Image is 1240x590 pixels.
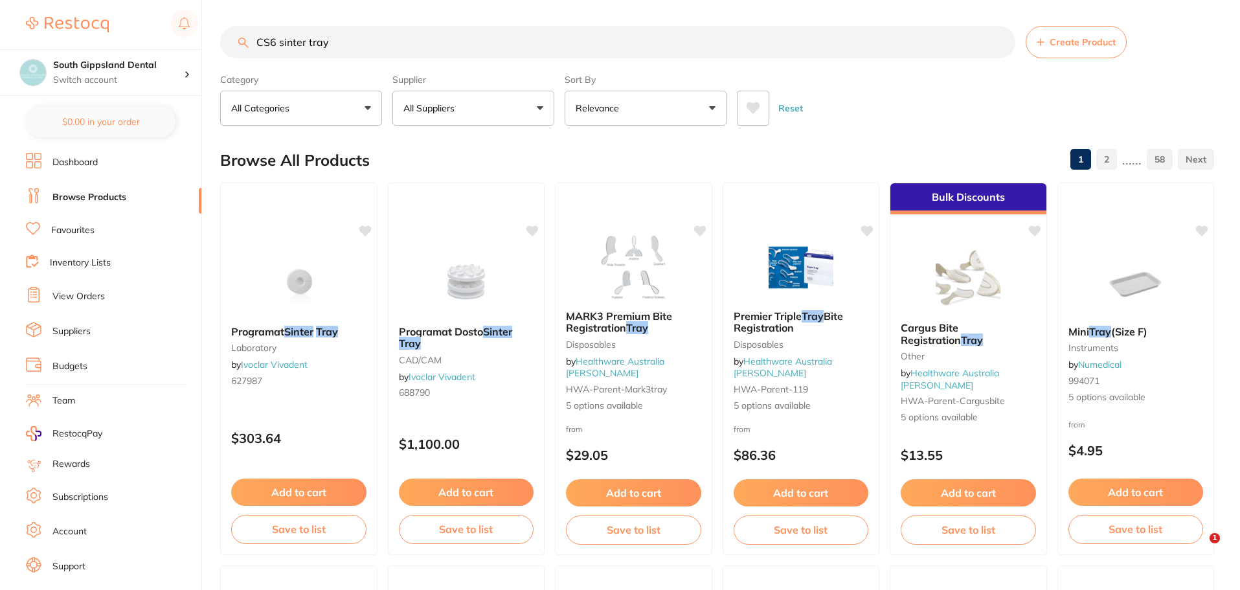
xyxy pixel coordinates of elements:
button: Save to list [566,516,701,544]
button: All Suppliers [392,91,554,126]
a: RestocqPay [26,426,102,441]
a: Ivoclar Vivadent [409,371,475,383]
a: Browse Products [52,191,126,204]
span: RestocqPay [52,427,102,440]
em: Sinter [483,325,512,338]
button: Add to cart [734,479,869,506]
span: Create Product [1050,37,1116,47]
span: Bite Registration [734,310,843,334]
span: 688790 [399,387,430,398]
em: Tray [399,337,421,350]
a: Inventory Lists [50,256,111,269]
em: Tray [626,321,648,334]
a: 58 [1147,146,1173,172]
small: other [901,351,1036,361]
span: Premier Triple [734,310,802,323]
img: Restocq Logo [26,17,109,32]
span: Programat [231,325,284,338]
button: Add to cart [1068,479,1204,506]
label: Supplier [392,74,554,85]
a: Dashboard [52,156,98,169]
img: Programat Dosto Sinter Tray [424,251,508,315]
a: 1 [1070,146,1091,172]
em: Tray [316,325,338,338]
span: 5 options available [734,400,869,413]
a: Restocq Logo [26,10,109,40]
iframe: Intercom live chat [1183,533,1214,564]
span: by [399,371,475,383]
span: HWA-parent-cargusbite [901,395,1005,407]
p: $29.05 [566,448,701,462]
span: MARK3 Premium Bite Registration [566,310,672,334]
small: laboratory [231,343,366,353]
em: Tray [802,310,824,323]
span: by [566,356,664,379]
button: Save to list [231,515,366,543]
span: from [566,424,583,434]
span: by [901,367,999,391]
em: Tray [961,334,983,346]
span: Programat Dosto [399,325,483,338]
img: Premier Triple Tray Bite Registration [759,235,843,300]
a: Numedical [1078,359,1122,370]
a: Ivoclar Vivadent [241,359,308,370]
b: Premier Triple Tray Bite Registration [734,310,869,334]
h4: South Gippsland Dental [53,59,184,72]
small: instruments [1068,343,1204,353]
span: 5 options available [901,411,1036,424]
img: Cargus Bite Registration Tray [926,247,1010,312]
p: All Categories [231,102,295,115]
span: by [1068,359,1122,370]
button: Add to cart [901,479,1036,506]
a: Support [52,560,85,573]
span: 5 options available [1068,391,1204,404]
a: Healthware Australia [PERSON_NAME] [566,356,664,379]
span: 5 options available [566,400,701,413]
p: ...... [1122,152,1142,167]
p: Switch account [53,74,184,87]
button: Create Product [1026,26,1127,58]
b: MARK3 Premium Bite Registration Tray [566,310,701,334]
a: Healthware Australia [PERSON_NAME] [901,367,999,391]
p: Relevance [576,102,624,115]
button: Save to list [901,516,1036,544]
span: by [231,359,308,370]
button: Add to cart [231,479,366,506]
span: by [734,356,832,379]
p: $86.36 [734,448,869,462]
small: Disposables [566,339,701,350]
p: $303.64 [231,431,366,446]
b: Cargus Bite Registration Tray [901,322,1036,346]
span: HWA-parent-mark3tray [566,383,667,395]
small: CAD/CAM [399,355,534,365]
p: $13.55 [901,448,1036,462]
span: Mini [1068,325,1089,338]
a: Healthware Australia [PERSON_NAME] [734,356,832,379]
span: from [734,424,750,434]
button: Save to list [734,516,869,544]
button: Save to list [1068,515,1204,543]
img: MARK3 Premium Bite Registration Tray [591,235,675,300]
span: 1 [1210,533,1220,543]
span: Cargus Bite Registration [901,321,961,346]
b: Programat Dosto Sinter Tray [399,326,534,350]
button: Add to cart [399,479,534,506]
button: Add to cart [566,479,701,506]
img: Programat Sinter Tray [256,251,341,315]
a: Rewards [52,458,90,471]
p: $4.95 [1068,443,1204,458]
a: Subscriptions [52,491,108,504]
span: 994071 [1068,375,1099,387]
img: South Gippsland Dental [20,60,46,85]
p: All Suppliers [403,102,460,115]
span: HWA-parent-119 [734,383,808,395]
span: 627987 [231,375,262,387]
button: Save to list [399,515,534,543]
input: Search Products [220,26,1015,58]
span: (Size F) [1111,325,1147,338]
label: Sort By [565,74,727,85]
b: Mini Tray (Size F) [1068,326,1204,337]
b: Programat Sinter Tray [231,326,366,337]
h2: Browse All Products [220,152,370,170]
a: Favourites [51,224,95,237]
